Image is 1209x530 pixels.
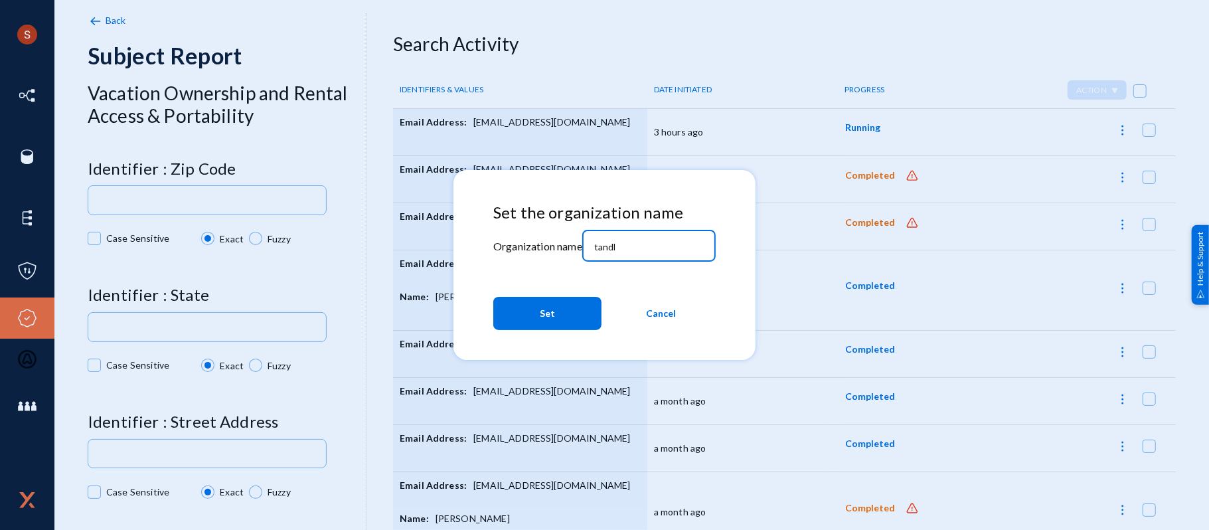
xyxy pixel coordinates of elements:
span: Set [540,302,555,325]
mat-label: Organization name [493,240,582,252]
span: Cancel [647,302,677,325]
input: Organization name [594,241,708,253]
h4: Set the organization name [493,203,716,222]
button: Set [493,297,602,330]
button: Cancel [607,297,715,330]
